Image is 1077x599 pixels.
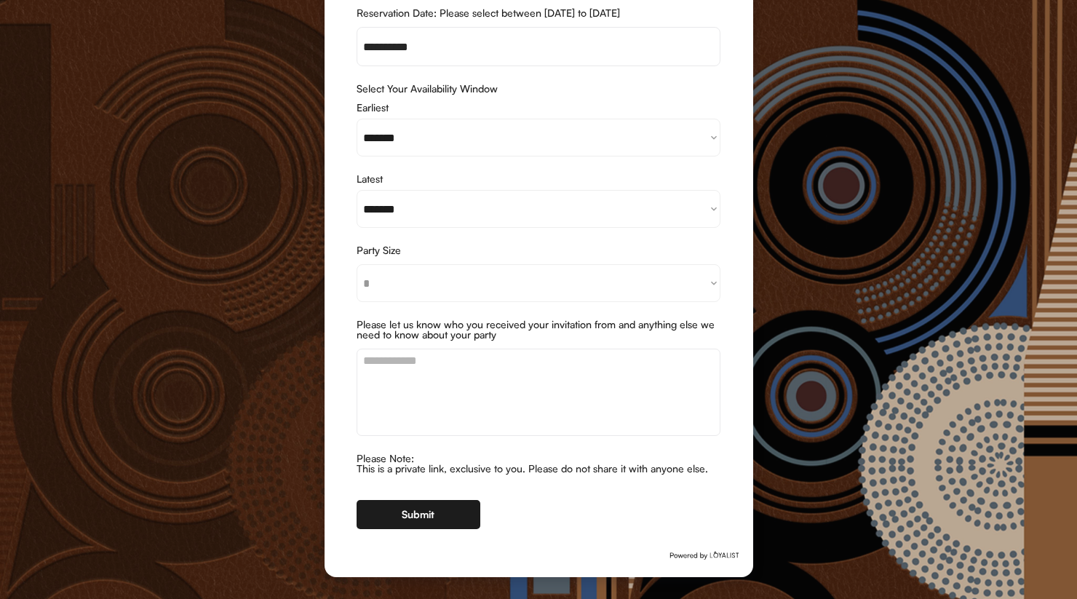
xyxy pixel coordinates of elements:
[357,8,720,18] div: Reservation Date: Please select between [DATE] to [DATE]
[357,320,720,340] div: Please let us know who you received your invitation from and anything else we need to know about ...
[357,84,720,94] div: Select Your Availability Window
[357,103,720,113] div: Earliest
[669,548,739,563] img: Group%2048096278.svg
[357,453,708,474] div: Please Note: This is a private link, exclusive to you. Please do not share it with anyone else.
[357,245,720,255] div: Party Size
[357,174,720,184] div: Latest
[402,509,434,520] div: Submit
